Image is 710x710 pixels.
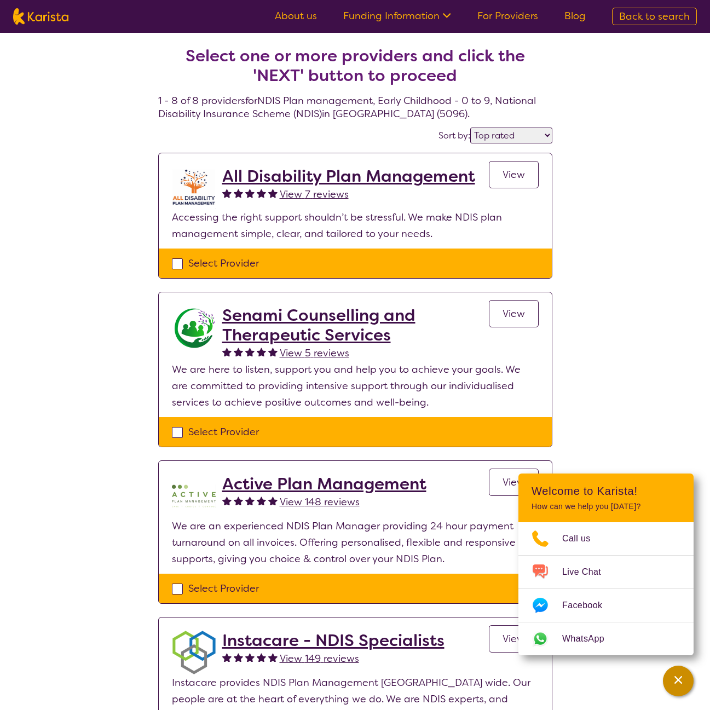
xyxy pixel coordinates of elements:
[562,597,615,614] span: Facebook
[503,476,525,489] span: View
[343,9,451,22] a: Funding Information
[245,653,255,662] img: fullstar
[172,166,216,209] img: at5vqv0lot2lggohlylh.jpg
[222,631,445,650] a: Instacare - NDIS Specialists
[489,469,539,496] a: View
[562,530,604,547] span: Call us
[477,9,538,22] a: For Providers
[222,347,232,356] img: fullstar
[280,347,349,360] span: View 5 reviews
[172,209,539,242] p: Accessing the right support shouldn’t be stressful. We make NDIS plan management simple, clear, a...
[532,484,680,498] h2: Welcome to Karista!
[158,20,552,120] h4: 1 - 8 of 8 providers for NDIS Plan management , Early Childhood - 0 to 9 , National Disability In...
[564,9,586,22] a: Blog
[612,8,697,25] a: Back to search
[245,347,255,356] img: fullstar
[172,305,216,349] img: r7dlggcrx4wwrwpgprcg.jpg
[280,650,359,667] a: View 149 reviews
[280,494,360,510] a: View 148 reviews
[172,518,539,567] p: We are an experienced NDIS Plan Manager providing 24 hour payment turnaround on all invoices. Off...
[222,188,232,198] img: fullstar
[518,622,694,655] a: Web link opens in a new tab.
[222,474,426,494] a: Active Plan Management
[518,474,694,655] div: Channel Menu
[257,188,266,198] img: fullstar
[172,631,216,674] img: obkhna0zu27zdd4ubuus.png
[268,347,278,356] img: fullstar
[663,666,694,696] button: Channel Menu
[489,161,539,188] a: View
[222,653,232,662] img: fullstar
[222,305,489,345] a: Senami Counselling and Therapeutic Services
[280,652,359,665] span: View 149 reviews
[172,474,216,518] img: pypzb5qm7jexfhutod0x.png
[532,502,680,511] p: How can we help you [DATE]?
[245,188,255,198] img: fullstar
[280,186,349,203] a: View 7 reviews
[234,496,243,505] img: fullstar
[280,188,349,201] span: View 7 reviews
[172,361,539,411] p: We are here to listen, support you and help you to achieve your goals. We are committed to provid...
[268,496,278,505] img: fullstar
[234,653,243,662] img: fullstar
[268,653,278,662] img: fullstar
[234,188,243,198] img: fullstar
[222,496,232,505] img: fullstar
[171,46,539,85] h2: Select one or more providers and click the 'NEXT' button to proceed
[13,8,68,25] img: Karista logo
[503,307,525,320] span: View
[257,347,266,356] img: fullstar
[280,345,349,361] a: View 5 reviews
[268,188,278,198] img: fullstar
[503,632,525,645] span: View
[562,631,617,647] span: WhatsApp
[245,496,255,505] img: fullstar
[562,564,614,580] span: Live Chat
[222,166,475,186] a: All Disability Plan Management
[503,168,525,181] span: View
[619,10,690,23] span: Back to search
[489,625,539,653] a: View
[518,522,694,655] ul: Choose channel
[257,496,266,505] img: fullstar
[438,130,470,141] label: Sort by:
[275,9,317,22] a: About us
[280,495,360,509] span: View 148 reviews
[257,653,266,662] img: fullstar
[234,347,243,356] img: fullstar
[489,300,539,327] a: View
